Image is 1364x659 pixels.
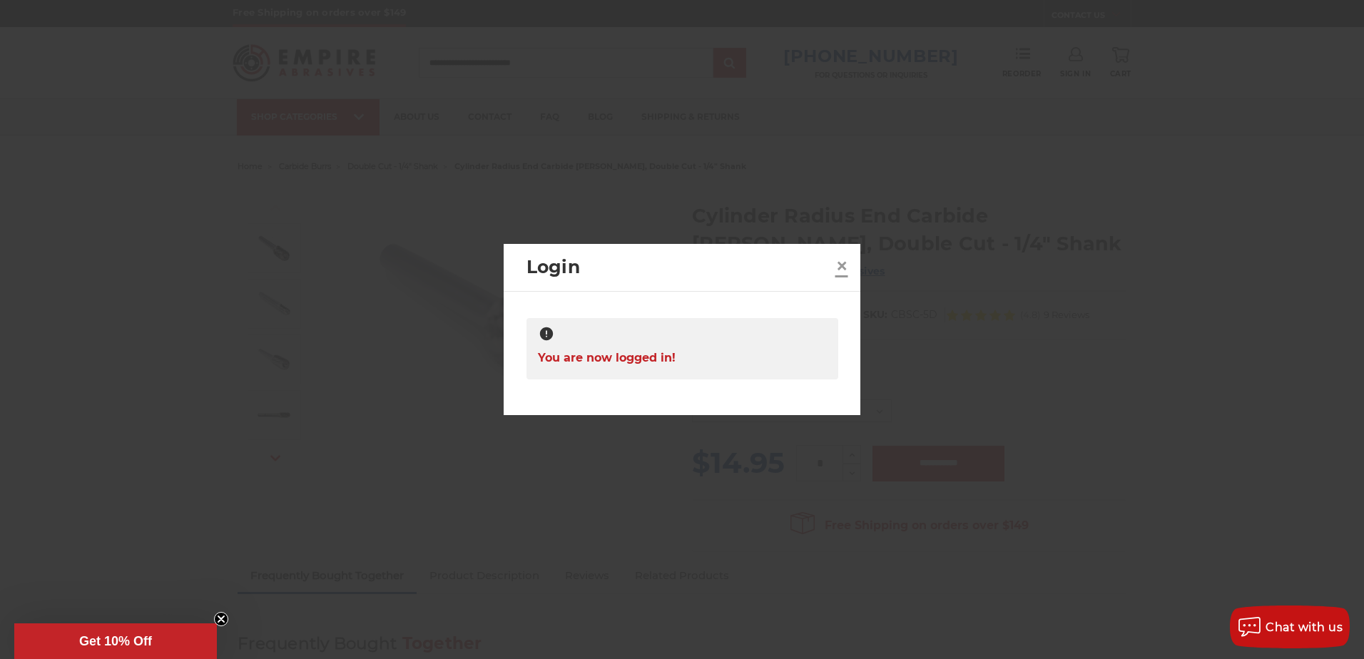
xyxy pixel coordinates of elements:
span: Chat with us [1266,620,1343,634]
h2: Login [526,254,830,281]
span: You are now logged in! [538,344,676,372]
a: Close [830,255,853,277]
div: Get 10% OffClose teaser [14,623,217,659]
span: Get 10% Off [79,634,152,648]
button: Close teaser [214,612,228,626]
button: Chat with us [1230,606,1350,648]
span: × [835,252,848,280]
